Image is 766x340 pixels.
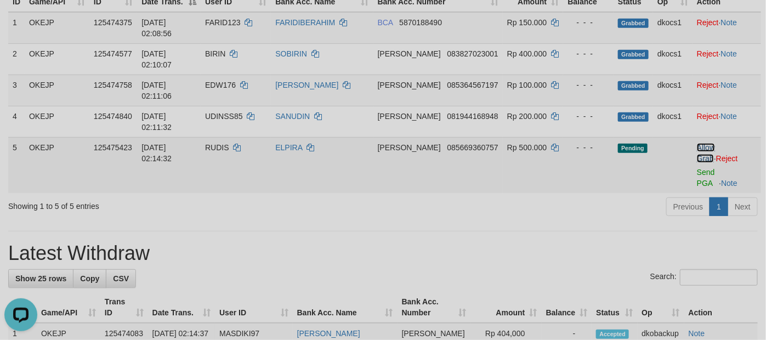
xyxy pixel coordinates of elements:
[680,269,758,286] input: Search:
[697,143,716,163] span: ·
[4,4,37,37] button: Open LiveChat chat widget
[378,49,441,58] span: [PERSON_NAME]
[106,269,136,288] a: CSV
[100,292,148,323] th: Trans ID: activate to sort column ascending
[710,197,728,216] a: 1
[447,49,498,58] span: Copy 083827023001 to clipboard
[8,75,25,106] td: 3
[721,179,737,188] a: Note
[399,18,442,27] span: Copy 5870188490 to clipboard
[471,292,542,323] th: Amount: activate to sort column ascending
[728,197,758,216] a: Next
[568,17,609,28] div: - - -
[721,112,737,121] a: Note
[293,292,398,323] th: Bank Acc. Name: activate to sort column ascending
[666,197,710,216] a: Previous
[37,292,100,323] th: Game/API: activate to sort column ascending
[205,112,242,121] span: UDINSS85
[568,80,609,90] div: - - -
[507,81,547,89] span: Rp 100.000
[25,137,89,193] td: OKEJP
[15,274,66,283] span: Show 25 rows
[141,112,172,132] span: [DATE] 02:11:32
[8,12,25,44] td: 1
[94,49,132,58] span: 125474577
[8,43,25,75] td: 2
[378,143,441,152] span: [PERSON_NAME]
[653,43,693,75] td: dkocs1
[507,112,547,121] span: Rp 200.000
[697,112,719,121] a: Reject
[8,106,25,137] td: 4
[25,106,89,137] td: OKEJP
[507,49,547,58] span: Rp 400.000
[25,12,89,44] td: OKEJP
[141,18,172,38] span: [DATE] 02:08:56
[507,143,547,152] span: Rp 500.000
[689,329,705,338] a: Note
[94,112,132,121] span: 125474840
[568,111,609,122] div: - - -
[80,274,99,283] span: Copy
[378,18,393,27] span: BCA
[618,81,649,90] span: Grabbed
[618,144,648,153] span: Pending
[94,81,132,89] span: 125474758
[684,292,758,323] th: Action
[113,274,129,283] span: CSV
[697,143,715,163] a: Allow Grab
[618,19,649,28] span: Grabbed
[8,196,311,212] div: Showing 1 to 5 of 5 entries
[693,106,761,137] td: ·
[378,81,441,89] span: [PERSON_NAME]
[693,75,761,106] td: ·
[650,269,758,286] label: Search:
[402,329,465,338] span: [PERSON_NAME]
[693,137,761,193] td: ·
[94,143,132,152] span: 125475423
[8,292,37,323] th: ID: activate to sort column descending
[275,143,302,152] a: ELPIRA
[205,18,241,27] span: FARID123
[697,18,719,27] a: Reject
[596,330,629,339] span: Accepted
[697,49,719,58] a: Reject
[447,112,498,121] span: Copy 081944168948 to clipboard
[568,142,609,153] div: - - -
[275,18,335,27] a: FARIDIBERAHIM
[94,18,132,27] span: 125474375
[721,18,737,27] a: Note
[638,292,684,323] th: Op: activate to sort column ascending
[378,112,441,121] span: [PERSON_NAME]
[141,49,172,69] span: [DATE] 02:10:07
[618,50,649,59] span: Grabbed
[507,18,547,27] span: Rp 150.000
[275,81,338,89] a: [PERSON_NAME]
[697,81,719,89] a: Reject
[693,43,761,75] td: ·
[205,143,229,152] span: RUDIS
[542,292,592,323] th: Balance: activate to sort column ascending
[205,81,236,89] span: EDW176
[73,269,106,288] a: Copy
[447,81,498,89] span: Copy 085364567197 to clipboard
[275,49,307,58] a: SOBIRIN
[653,106,693,137] td: dkocs1
[8,242,758,264] h1: Latest Withdraw
[398,292,471,323] th: Bank Acc. Number: activate to sort column ascending
[297,329,360,338] a: [PERSON_NAME]
[721,81,737,89] a: Note
[141,143,172,163] span: [DATE] 02:14:32
[141,81,172,100] span: [DATE] 02:11:06
[215,292,293,323] th: User ID: activate to sort column ascending
[8,269,73,288] a: Show 25 rows
[8,137,25,193] td: 5
[275,112,310,121] a: SANUDIN
[148,292,215,323] th: Date Trans.: activate to sort column ascending
[25,43,89,75] td: OKEJP
[25,75,89,106] td: OKEJP
[716,154,738,163] a: Reject
[568,48,609,59] div: - - -
[721,49,737,58] a: Note
[697,168,715,188] a: Send PGA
